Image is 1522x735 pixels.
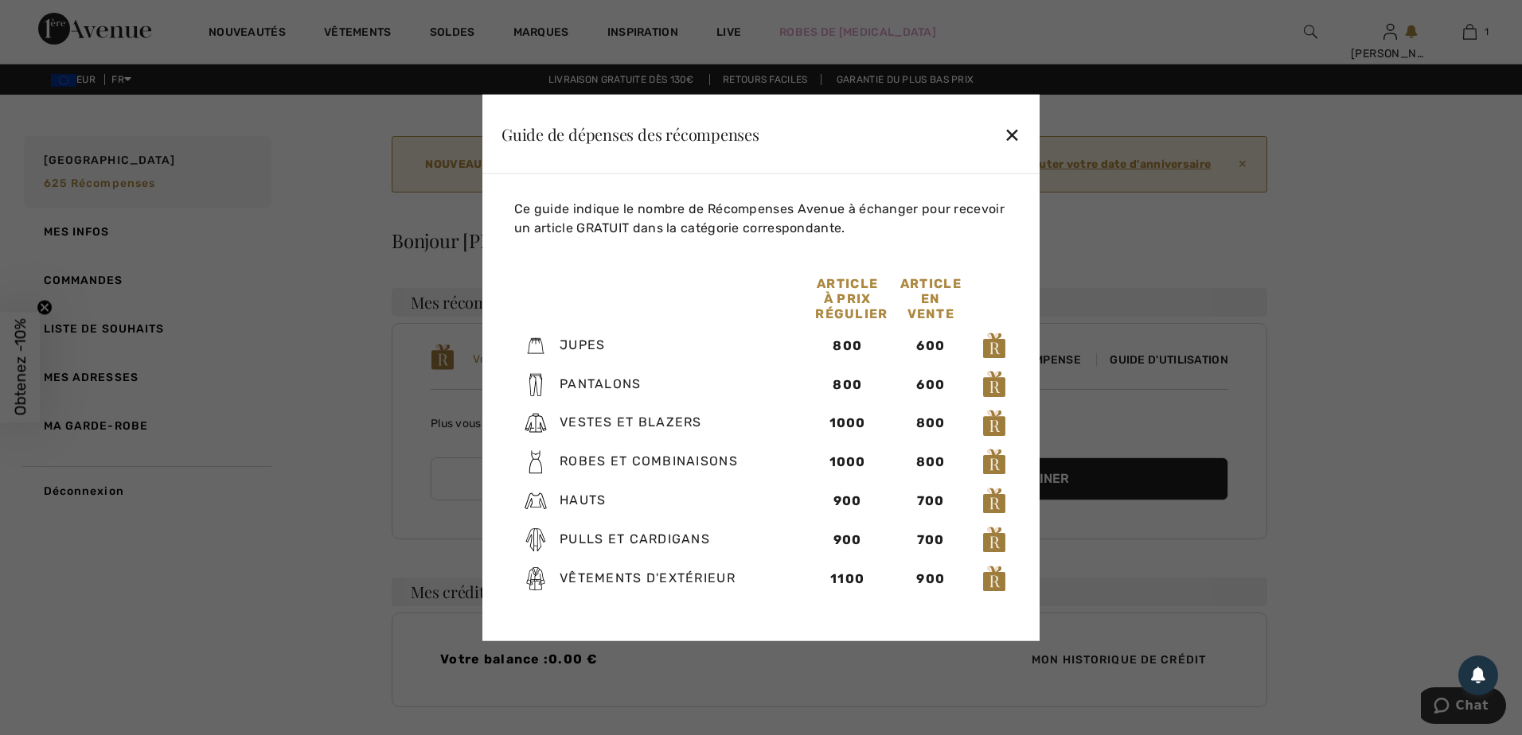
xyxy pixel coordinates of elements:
div: 800 [899,414,963,433]
img: loyalty_logo_r.svg [982,448,1006,476]
div: Guide de dépenses des récompenses [501,126,759,142]
div: 1000 [815,453,880,472]
img: loyalty_logo_r.svg [982,526,1006,554]
p: Ce guide indique le nombre de Récompenses Avenue à échanger pour recevoir un article GRATUIT dans... [514,200,1014,238]
span: Robes et combinaisons [560,453,738,469]
span: Jupes [560,337,605,352]
div: 900 [815,492,880,511]
span: Hauts [560,492,606,507]
div: 600 [899,375,963,394]
div: 700 [899,531,963,550]
div: Article en vente [889,276,973,321]
div: 1000 [815,414,880,433]
img: loyalty_logo_r.svg [982,331,1006,360]
div: 800 [815,375,880,394]
div: 900 [899,570,963,589]
div: ✕ [1004,117,1021,150]
div: 1100 [815,570,880,589]
img: loyalty_logo_r.svg [982,370,1006,399]
img: loyalty_logo_r.svg [982,409,1006,437]
span: Pulls et cardigans [560,531,710,546]
div: Article à prix régulier [806,276,889,321]
span: Vêtements d'extérieur [560,570,736,585]
div: 900 [815,531,880,550]
span: Pantalons [560,375,642,391]
span: Chat [35,11,68,25]
img: loyalty_logo_r.svg [982,564,1006,593]
img: loyalty_logo_r.svg [982,487,1006,515]
div: 600 [899,336,963,355]
span: Vestes et blazers [560,414,702,430]
div: 700 [899,492,963,511]
div: 800 [815,336,880,355]
div: 800 [899,453,963,472]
